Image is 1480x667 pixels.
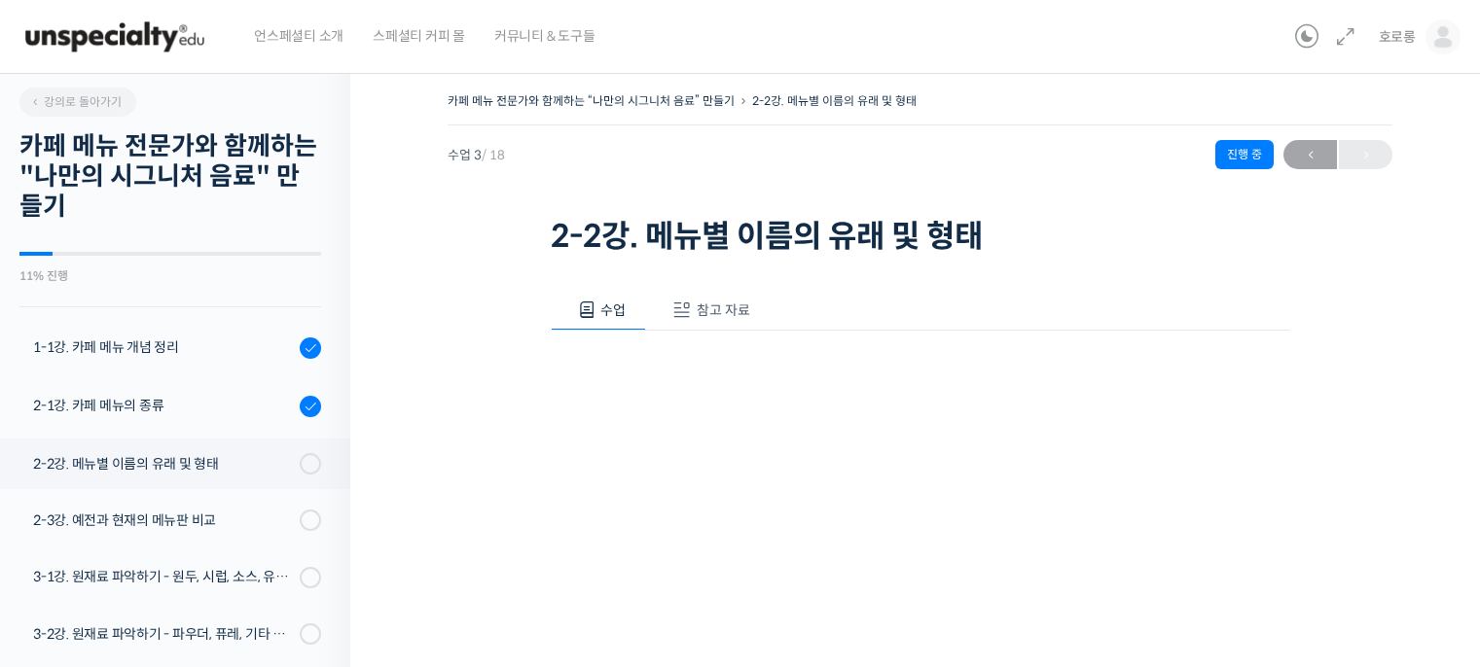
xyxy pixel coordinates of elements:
[33,395,294,416] div: 2-1강. 카페 메뉴의 종류
[33,566,294,587] div: 3-1강. 원재료 파악하기 - 원두, 시럽, 소스, 유제품
[448,93,735,108] a: 카페 메뉴 전문가와 함께하는 “나만의 시그니처 음료” 만들기
[29,94,122,109] span: 강의로 돌아가기
[1283,142,1337,168] span: ←
[1379,28,1416,46] span: 호로롱
[482,147,505,163] span: / 18
[551,218,1290,255] h1: 2-2강. 메뉴별 이름의 유래 및 형태
[19,88,136,117] a: 강의로 돌아가기
[1215,140,1274,169] div: 진행 중
[33,623,294,645] div: 3-2강. 원재료 파악하기 - 파우더, 퓨레, 기타 잔 쉐입, 사용도구
[33,336,294,358] div: 1-1강. 카페 메뉴 개념 정리
[33,509,294,531] div: 2-3강. 예전과 현재의 메뉴판 비교
[19,270,321,282] div: 11% 진행
[697,301,750,319] span: 참고 자료
[1283,140,1337,169] a: ←이전
[448,149,505,161] span: 수업 3
[600,301,626,319] span: 수업
[19,131,321,223] h2: 카페 메뉴 전문가와 함께하는 "나만의 시그니처 음료" 만들기
[33,453,294,474] div: 2-2강. 메뉴별 이름의 유래 및 형태
[752,93,917,108] a: 2-2강. 메뉴별 이름의 유래 및 형태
